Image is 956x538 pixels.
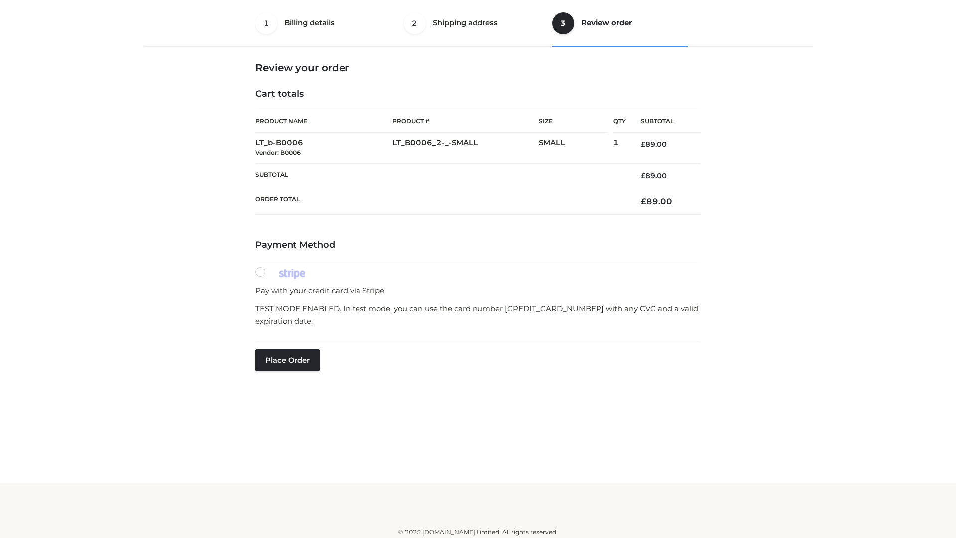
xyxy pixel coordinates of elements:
[255,110,392,133] th: Product Name
[539,110,608,133] th: Size
[255,240,701,251] h4: Payment Method
[255,89,701,100] h4: Cart totals
[255,149,301,156] small: Vendor: B0006
[392,133,539,164] td: LT_B0006_2-_-SMALL
[148,527,808,537] div: © 2025 [DOMAIN_NAME] Limited. All rights reserved.
[255,133,392,164] td: LT_b-B0006
[255,284,701,297] p: Pay with your credit card via Stripe.
[626,110,701,133] th: Subtotal
[641,171,645,180] span: £
[641,196,672,206] bdi: 89.00
[641,140,645,149] span: £
[539,133,613,164] td: SMALL
[641,171,667,180] bdi: 89.00
[255,163,626,188] th: Subtotal
[255,349,320,371] button: Place order
[392,110,539,133] th: Product #
[641,196,646,206] span: £
[613,110,626,133] th: Qty
[641,140,667,149] bdi: 89.00
[255,302,701,328] p: TEST MODE ENABLED. In test mode, you can use the card number [CREDIT_CARD_NUMBER] with any CVC an...
[613,133,626,164] td: 1
[255,188,626,215] th: Order Total
[255,62,701,74] h3: Review your order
